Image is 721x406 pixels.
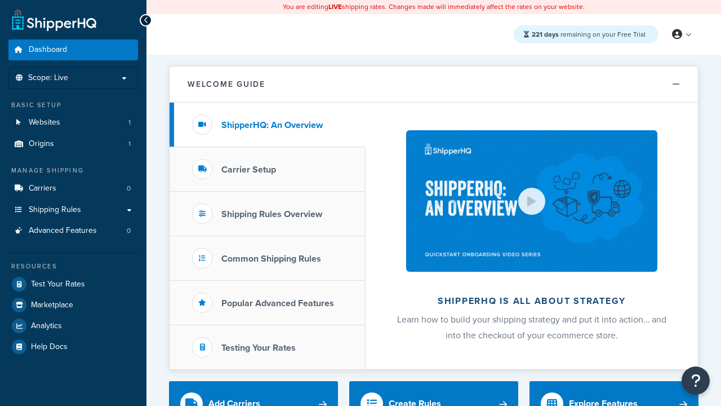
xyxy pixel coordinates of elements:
[8,295,138,315] a: Marketplace
[31,321,62,331] span: Analytics
[128,139,131,149] span: 1
[31,280,85,289] span: Test Your Rates
[188,80,265,89] h2: Welcome Guide
[328,2,342,12] b: LIVE
[395,296,668,306] h2: ShipperHQ is all about strategy
[28,73,68,83] span: Scope: Live
[29,205,81,215] span: Shipping Rules
[8,220,138,241] li: Advanced Features
[8,100,138,110] div: Basic Setup
[8,316,138,336] a: Analytics
[221,254,321,264] h3: Common Shipping Rules
[29,139,54,149] span: Origins
[31,301,73,310] span: Marketplace
[170,67,698,103] button: Welcome Guide
[8,178,138,199] li: Carriers
[8,166,138,175] div: Manage Shipping
[29,226,97,236] span: Advanced Features
[8,220,138,241] a: Advanced Features0
[8,112,138,133] a: Websites1
[31,342,68,352] span: Help Docs
[221,298,334,308] h3: Popular Advanced Features
[532,29,559,39] strong: 221 days
[682,367,710,395] button: Open Resource Center
[128,118,131,127] span: 1
[221,343,296,353] h3: Testing Your Rates
[8,134,138,155] li: Origins
[29,45,67,55] span: Dashboard
[8,178,138,199] a: Carriers0
[8,112,138,133] li: Websites
[29,118,60,127] span: Websites
[406,130,657,272] img: ShipperHQ is all about strategy
[127,226,131,236] span: 0
[397,313,666,342] span: Learn how to build your shipping strategy and put it into action… and into the checkout of your e...
[8,39,138,60] a: Dashboard
[8,134,138,155] a: Origins1
[221,120,323,130] h3: ShipperHQ: An Overview
[221,209,322,219] h3: Shipping Rules Overview
[127,184,131,193] span: 0
[8,262,138,271] div: Resources
[221,165,276,175] h3: Carrier Setup
[532,29,646,39] span: remaining on your Free Trial
[8,337,138,357] a: Help Docs
[8,274,138,294] a: Test Your Rates
[29,184,56,193] span: Carriers
[8,200,138,220] a: Shipping Rules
